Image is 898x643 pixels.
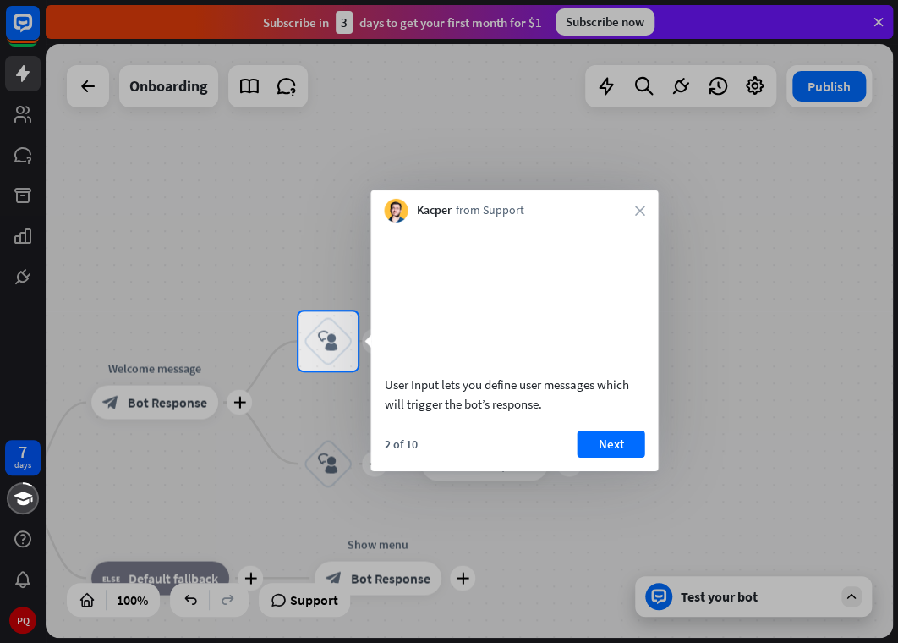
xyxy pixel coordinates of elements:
[384,436,417,451] div: 2 of 10
[455,202,523,219] span: from Support
[14,7,64,58] button: Open LiveChat chat widget
[416,202,451,219] span: Kacper
[634,206,644,216] i: close
[577,430,644,457] button: Next
[318,331,338,351] i: block_user_input
[384,374,644,413] div: User Input lets you define user messages which will trigger the bot’s response.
